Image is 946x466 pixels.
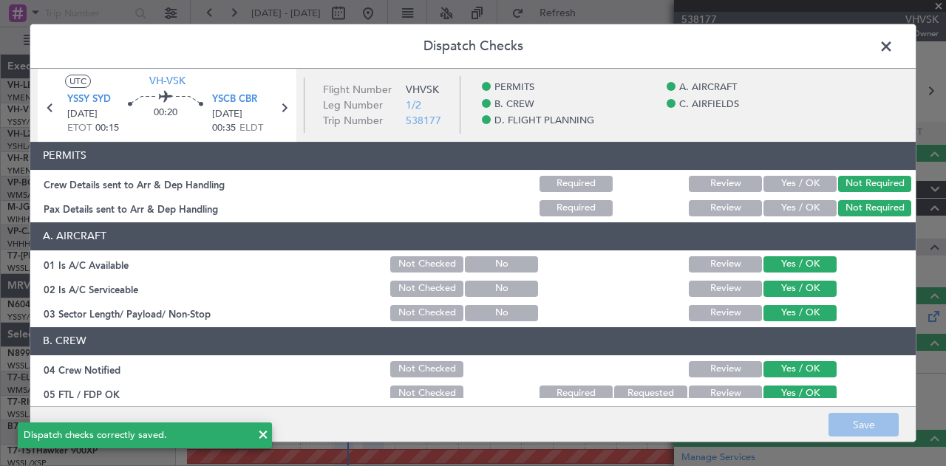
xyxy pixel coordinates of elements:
[689,281,762,297] button: Review
[689,200,762,216] button: Review
[689,256,762,273] button: Review
[689,386,762,402] button: Review
[763,281,837,297] button: Yes / OK
[763,361,837,377] button: Yes / OK
[763,200,837,216] button: Yes / OK
[763,305,837,321] button: Yes / OK
[838,200,911,216] button: Not Required
[614,386,687,402] button: Requested
[689,176,762,192] button: Review
[30,24,916,69] header: Dispatch Checks
[689,305,762,321] button: Review
[838,176,911,192] button: Not Required
[763,256,837,273] button: Yes / OK
[689,361,762,377] button: Review
[763,386,837,402] button: Yes / OK
[679,80,737,95] span: A. AIRCRAFT
[763,176,837,192] button: Yes / OK
[679,97,739,112] span: C. AIRFIELDS
[24,428,250,443] div: Dispatch checks correctly saved.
